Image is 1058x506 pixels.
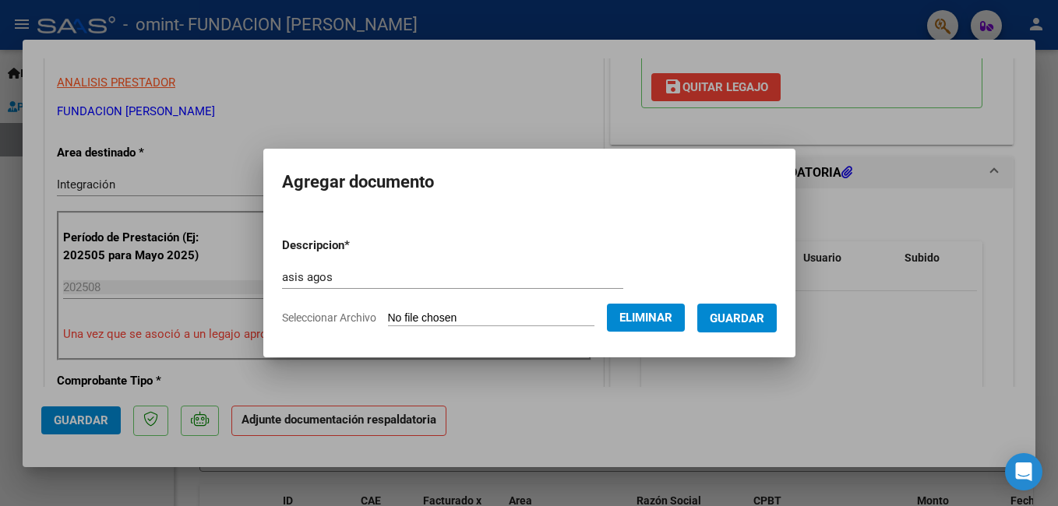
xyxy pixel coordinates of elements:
button: Guardar [697,304,777,332]
h2: Agregar documento [282,167,777,197]
span: Eliminar [619,311,672,325]
span: Guardar [710,311,764,325]
span: Seleccionar Archivo [282,311,376,324]
p: Descripcion [282,237,431,255]
div: Open Intercom Messenger [1005,453,1042,490]
button: Eliminar [607,304,685,332]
